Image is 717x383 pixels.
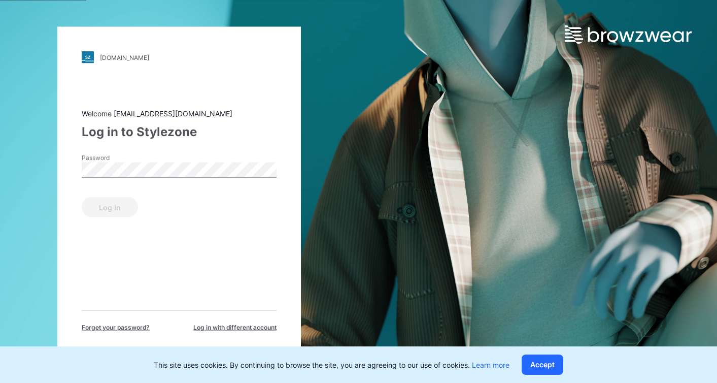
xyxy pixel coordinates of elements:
p: This site uses cookies. By continuing to browse the site, you are agreeing to our use of cookies. [154,360,509,370]
div: Log in to Stylezone [82,123,277,141]
label: Password [82,153,153,163]
span: Log in with different account [193,323,277,332]
button: Accept [522,355,563,375]
img: browzwear-logo.e42bd6dac1945053ebaf764b6aa21510.svg [565,25,692,44]
a: Learn more [472,361,509,369]
div: Welcome [EMAIL_ADDRESS][DOMAIN_NAME] [82,108,277,119]
span: Forget your password? [82,323,150,332]
img: stylezone-logo.562084cfcfab977791bfbf7441f1a819.svg [82,51,94,63]
div: [DOMAIN_NAME] [100,53,149,61]
a: [DOMAIN_NAME] [82,51,277,63]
